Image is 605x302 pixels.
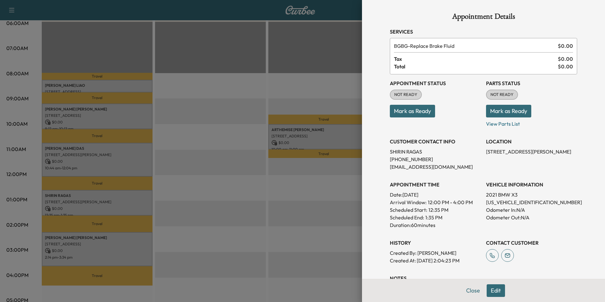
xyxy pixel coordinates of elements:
p: Created At : [DATE] 2:04:23 PM [390,257,481,264]
p: Odometer Out: N/A [486,214,577,221]
h3: Services [390,28,577,35]
p: 1:35 PM [425,214,442,221]
h3: CONTACT CUSTOMER [486,239,577,247]
h3: VEHICLE INFORMATION [486,181,577,188]
p: [STREET_ADDRESS][PERSON_NAME] [486,148,577,155]
p: [EMAIL_ADDRESS][DOMAIN_NAME] [390,163,481,171]
span: $ 0.00 [558,63,573,70]
h3: CUSTOMER CONTACT INFO [390,138,481,145]
span: $ 0.00 [558,55,573,63]
span: Total [394,63,558,70]
p: Scheduled End: [390,214,424,221]
h1: Appointment Details [390,13,577,23]
p: Scheduled Start: [390,206,427,214]
p: Odometer In: N/A [486,206,577,214]
h3: APPOINTMENT TIME [390,181,481,188]
span: Replace Brake Fluid [394,42,555,50]
p: Created By : [PERSON_NAME] [390,249,481,257]
span: NOT READY [487,91,517,98]
p: Date: [DATE] [390,191,481,198]
button: Mark as Ready [390,105,435,117]
h3: NOTES [390,274,577,282]
p: [PHONE_NUMBER] [390,155,481,163]
h3: History [390,239,481,247]
p: [US_VEHICLE_IDENTIFICATION_NUMBER] [486,198,577,206]
p: View Parts List [486,117,577,128]
h3: Parts Status [486,79,577,87]
h3: LOCATION [486,138,577,145]
button: Edit [487,284,505,297]
p: SHIRIN RAGAS [390,148,481,155]
p: Duration: 60 minutes [390,221,481,229]
p: Arrival Window: [390,198,481,206]
p: 12:35 PM [428,206,448,214]
h3: Appointment Status [390,79,481,87]
span: $ 0.00 [558,42,573,50]
p: 2021 BMW X3 [486,191,577,198]
button: Close [462,284,484,297]
span: Tax [394,55,558,63]
span: 12:00 PM - 4:00 PM [428,198,473,206]
button: Mark as Ready [486,105,531,117]
span: NOT READY [390,91,421,98]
